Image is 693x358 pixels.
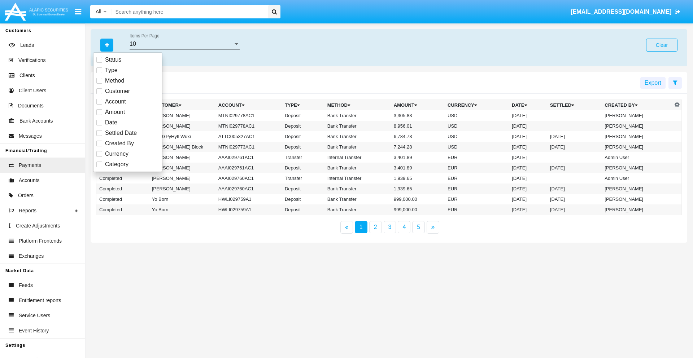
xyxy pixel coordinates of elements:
span: Status [105,56,121,64]
td: AAAI029760AC1 [215,184,282,194]
td: [PERSON_NAME] [602,194,672,204]
td: 3,401.89 [391,163,445,173]
td: [DATE] [509,173,547,184]
td: EUR [445,163,509,173]
td: Deposit [282,163,324,173]
td: AAAI029760AC1 [215,173,282,184]
td: Bank Transfer [324,110,391,121]
span: Method [105,76,124,85]
span: Exchanges [19,252,44,260]
td: Deposit [282,121,324,131]
td: 7,244.28 [391,142,445,152]
span: Export [645,80,661,86]
td: USD [445,121,509,131]
td: Bank Transfer [324,163,391,173]
a: 5 [412,221,425,233]
span: [EMAIL_ADDRESS][DOMAIN_NAME] [571,9,671,15]
span: Reports [19,207,36,215]
td: [DATE] [509,163,547,173]
td: [PERSON_NAME] [602,204,672,215]
span: Accounts [19,177,40,184]
td: [DATE] [509,194,547,204]
td: Bank Transfer [324,184,391,194]
td: HWLI029759A1 [215,194,282,204]
td: 6,784.73 [391,131,445,142]
span: Platform Frontends [19,237,62,245]
span: Amount [105,108,125,116]
td: 3,401.89 [391,152,445,163]
td: AAAI029761AC1 [215,163,282,173]
td: EUR [445,152,509,163]
td: [DATE] [547,131,602,142]
span: Type [105,66,118,75]
a: 3 [384,221,396,233]
td: Bank Transfer [324,121,391,131]
td: 999,000.00 [391,194,445,204]
td: Admin User [602,173,672,184]
td: USD [445,131,509,142]
td: USD [445,110,509,121]
td: [DATE] [547,163,602,173]
a: [EMAIL_ADDRESS][DOMAIN_NAME] [567,2,684,22]
td: Completed [96,173,149,184]
button: Export [640,77,666,89]
td: [PERSON_NAME] [602,131,672,142]
td: Bank Transfer [324,142,391,152]
span: Created By [105,139,134,148]
td: AAAI029761AC1 [215,152,282,163]
td: [PERSON_NAME] [602,163,672,173]
td: Admin User [602,152,672,163]
span: Bank Accounts [19,117,53,125]
span: Client Users [19,87,46,94]
span: Leads [20,41,34,49]
td: [DATE] [547,142,602,152]
span: 10 [130,41,136,47]
td: [DATE] [547,184,602,194]
img: Logo image [4,1,69,22]
th: Created By [602,100,672,111]
input: Search [112,5,266,18]
span: Documents [18,102,44,110]
td: [DATE] [547,204,602,215]
td: USD [445,142,509,152]
a: 1 [355,221,367,233]
a: 4 [398,221,410,233]
th: Currency [445,100,509,111]
td: 8,956.01 [391,121,445,131]
th: Settled [547,100,602,111]
span: Clients [19,72,35,79]
th: Method [324,100,391,111]
td: [PERSON_NAME] [149,121,215,131]
td: MTNI029778AC1 [215,110,282,121]
td: ATTC005327AC1 [215,131,282,142]
span: Entitlement reports [19,297,61,304]
td: [DATE] [509,204,547,215]
td: EUR [445,204,509,215]
span: Settled Date [105,129,137,137]
td: [DATE] [547,194,602,204]
td: Yo Born [149,194,215,204]
th: Amount [391,100,445,111]
nav: paginator [91,221,687,234]
td: Deposit [282,131,324,142]
td: Completed [96,204,149,215]
span: Messages [19,132,42,140]
td: 999,000.00 [391,204,445,215]
td: [PERSON_NAME] [149,110,215,121]
span: Category [105,160,128,169]
td: [DATE] [509,152,547,163]
td: Deposit [282,204,324,215]
td: Deposit [282,110,324,121]
td: MTNI029773AC1 [215,142,282,152]
td: Internal Transfer [324,152,391,163]
td: GzlSGPyHytLWuxr [149,131,215,142]
span: Create Adjustments [16,222,60,230]
td: Bank Transfer [324,194,391,204]
th: Account [215,100,282,111]
span: Account [105,97,126,106]
span: Verifications [18,57,45,64]
td: [PERSON_NAME] [149,163,215,173]
td: Deposit [282,142,324,152]
td: 1,939.65 [391,184,445,194]
td: Deposit [282,194,324,204]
